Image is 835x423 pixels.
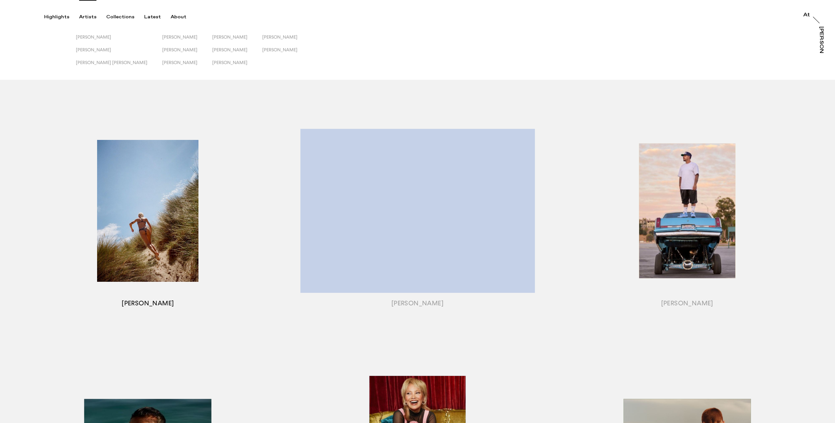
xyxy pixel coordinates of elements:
button: [PERSON_NAME] [162,60,212,73]
span: [PERSON_NAME] [76,47,111,52]
span: [PERSON_NAME] [162,60,197,65]
button: [PERSON_NAME] [162,34,212,47]
button: [PERSON_NAME] [212,47,262,60]
button: Collections [106,14,144,20]
button: Artists [79,14,106,20]
a: [PERSON_NAME] [817,26,824,53]
span: [PERSON_NAME] [PERSON_NAME] [76,60,147,65]
span: [PERSON_NAME] [76,34,111,40]
button: [PERSON_NAME] [212,34,262,47]
span: [PERSON_NAME] [162,34,197,40]
span: [PERSON_NAME] [212,34,247,40]
button: [PERSON_NAME] [162,47,212,60]
button: Highlights [44,14,79,20]
button: [PERSON_NAME] [262,34,312,47]
span: [PERSON_NAME] [212,47,247,52]
button: Latest [144,14,171,20]
div: About [171,14,186,20]
div: Artists [79,14,96,20]
span: [PERSON_NAME] [212,60,247,65]
button: About [171,14,196,20]
span: [PERSON_NAME] [262,47,298,52]
button: [PERSON_NAME] [76,47,162,60]
div: Latest [144,14,161,20]
div: Highlights [44,14,69,20]
div: [PERSON_NAME] [819,26,824,77]
button: [PERSON_NAME] [262,47,312,60]
button: [PERSON_NAME] [76,34,162,47]
button: [PERSON_NAME] [PERSON_NAME] [76,60,162,73]
div: Collections [106,14,134,20]
span: [PERSON_NAME] [162,47,197,52]
button: [PERSON_NAME] [212,60,262,73]
a: At [803,12,810,19]
span: [PERSON_NAME] [262,34,298,40]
